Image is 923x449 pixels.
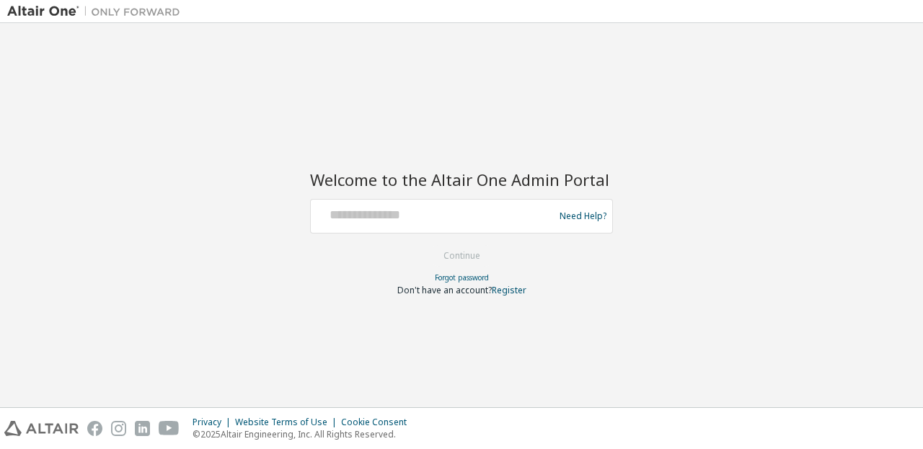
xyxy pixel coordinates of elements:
span: Don't have an account? [397,284,492,296]
img: altair_logo.svg [4,421,79,436]
img: facebook.svg [87,421,102,436]
img: instagram.svg [111,421,126,436]
a: Register [492,284,526,296]
a: Forgot password [435,272,489,283]
div: Privacy [193,417,235,428]
div: Cookie Consent [341,417,415,428]
img: linkedin.svg [135,421,150,436]
img: youtube.svg [159,421,180,436]
h2: Welcome to the Altair One Admin Portal [310,169,613,190]
div: Website Terms of Use [235,417,341,428]
p: © 2025 Altair Engineering, Inc. All Rights Reserved. [193,428,415,440]
img: Altair One [7,4,187,19]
